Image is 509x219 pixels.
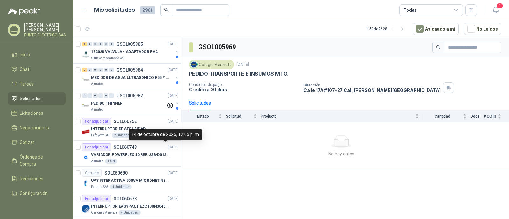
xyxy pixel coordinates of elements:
span: Configuración [20,190,48,197]
a: 2 0 0 0 0 0 GSOL005984[DATE] Company LogoMEDIDOR DE AGUA ULTRASONICO R55 Y R800Almatec [82,66,180,86]
p: Alumina [91,159,104,164]
a: Por adjudicarSOL060752[DATE] Company LogoINTERRUPTOR DE SEGURIDADLafayette SAS2 Unidades [73,115,181,141]
div: 0 [82,93,87,98]
div: 0 [93,42,98,46]
img: Company Logo [190,61,197,68]
div: Colegio Bennett [189,60,234,69]
img: Company Logo [82,205,90,213]
a: Solicitudes [8,92,66,105]
a: Remisiones [8,173,66,185]
span: search [436,45,441,50]
span: # COTs [484,114,496,119]
a: CerradoSOL060680[DATE] Company LogoUPS INTERACTIVA 500VA MICRONET NEGRA MARCA: POWEST NICOMARPeru... [73,167,181,192]
span: Chat [20,66,29,73]
img: Logo peakr [8,8,40,15]
p: [DATE] [168,144,178,150]
div: 2 Unidades [112,133,134,138]
p: [DATE] [236,62,249,68]
p: [DATE] [168,196,178,202]
p: SOL060752 [114,119,137,124]
div: 0 [87,42,92,46]
img: Company Logo [82,179,90,187]
div: 4 Unidades [119,210,141,215]
div: 0 [87,93,92,98]
span: Remisiones [20,175,43,182]
p: SOL060680 [104,171,128,175]
th: Estado [181,110,226,122]
img: Company Logo [82,154,90,161]
div: 1 [82,42,87,46]
a: Cotizar [8,136,66,148]
div: 1 - 50 de 2628 [366,24,408,34]
a: Inicio [8,49,66,61]
span: Estado [189,114,217,119]
p: [DATE] [168,93,178,99]
p: [DATE] [168,170,178,176]
div: 0 [93,68,98,72]
h1: Mis solicitudes [94,5,135,15]
div: 1 UN [105,159,117,164]
p: Almatec [91,107,103,112]
span: search [164,8,169,12]
div: 0 [93,93,98,98]
div: No hay datos [184,150,499,157]
div: Por adjudicar [82,143,111,151]
span: Órdenes de Compra [20,154,59,168]
p: GSOL005982 [116,93,143,98]
div: 0 [98,68,103,72]
button: Asignado a mi [413,23,459,35]
p: SOL060678 [114,196,137,201]
p: Calle 17A #107-27 Cali , [PERSON_NAME][GEOGRAPHIC_DATA] [303,87,441,93]
p: INTERRUPTOR DE SEGURIDAD [91,126,146,132]
th: Producto [261,110,423,122]
a: Tareas [8,78,66,90]
a: Por adjudicarSOL060678[DATE] Company LogoINTERRUPTOR EASYPACT EZC100N3040C 40AMP 25K SCHNEIDERCar... [73,192,181,218]
p: VARIADOR POWERFLEX 40 REF. 22B-D012N104 [91,152,170,158]
a: Por adjudicarSOL060749[DATE] Company LogoVARIADOR POWERFLEX 40 REF. 22B-D012N104Alumina1 UN [73,141,181,167]
span: Cantidad [423,114,462,119]
div: 0 [98,93,103,98]
p: Crédito a 30 días [189,87,298,92]
span: 2961 [140,6,155,14]
p: MEDIDOR DE AGUA ULTRASONICO R55 Y R800 [91,75,170,81]
button: No Leídos [464,23,501,35]
p: [DATE] [168,67,178,73]
div: 0 [104,42,108,46]
p: [DATE] [168,41,178,47]
p: GSOL005985 [116,42,143,46]
div: Por adjudicar [82,195,111,202]
img: Company Logo [82,76,90,84]
p: Perugia SAS [91,184,108,189]
th: Cantidad [423,110,471,122]
p: Club Campestre de Cali [91,56,126,61]
p: PEDIDO TRANSPORTE E INSUMOS MTO. [189,71,289,77]
p: 172028 VALVULA - ADAPTADOR PVC [91,49,158,55]
p: GSOL005984 [116,68,143,72]
h3: GSOL005969 [198,42,237,52]
span: 1 [496,3,503,9]
span: Solicitudes [20,95,42,102]
a: 0 0 0 0 0 0 GSOL005982[DATE] Company LogoPEDIDO THINNERAlmatec [82,92,180,112]
span: Producto [261,114,414,119]
span: Inicio [20,51,30,58]
p: INTERRUPTOR EASYPACT EZC100N3040C 40AMP 25K SCHNEIDER [91,203,170,209]
th: Solicitud [226,110,261,122]
img: Company Logo [82,102,90,110]
div: Todas [403,7,417,14]
a: Manuales y ayuda [8,202,66,214]
p: [DATE] [168,119,178,125]
div: 2 [82,68,87,72]
div: 14 de octubre de 2025, 12:05 p. m. [129,129,202,140]
div: 0 [87,68,92,72]
p: Lafayette SAS [91,133,110,138]
a: 1 0 0 0 0 0 GSOL005985[DATE] Company Logo172028 VALVULA - ADAPTADOR PVCClub Campestre de Cali [82,40,180,61]
div: 0 [104,68,108,72]
p: Cartones America [91,210,117,215]
a: Chat [8,63,66,75]
div: 0 [109,68,114,72]
p: [PERSON_NAME] [PERSON_NAME] [24,23,66,32]
p: PEDIDO THINNER [91,100,122,106]
span: Negociaciones [20,124,49,131]
div: 1 Unidades [110,184,132,189]
div: 0 [104,93,108,98]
